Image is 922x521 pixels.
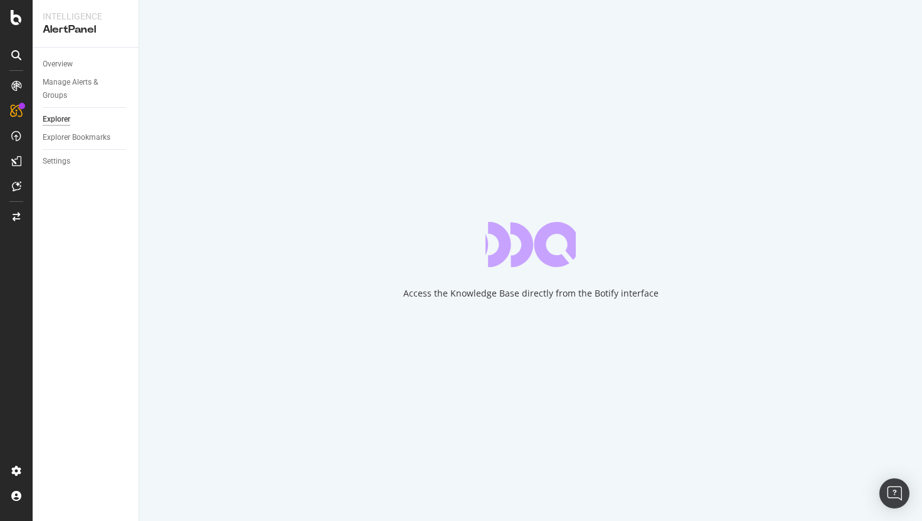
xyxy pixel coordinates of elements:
[43,131,110,144] div: Explorer Bookmarks
[43,113,130,126] a: Explorer
[43,155,130,168] a: Settings
[43,155,70,168] div: Settings
[43,113,70,126] div: Explorer
[43,76,118,102] div: Manage Alerts & Groups
[43,76,130,102] a: Manage Alerts & Groups
[43,23,129,37] div: AlertPanel
[403,287,659,300] div: Access the Knowledge Base directly from the Botify interface
[43,131,130,144] a: Explorer Bookmarks
[485,222,576,267] div: animation
[43,58,130,71] a: Overview
[43,58,73,71] div: Overview
[879,478,909,508] div: Open Intercom Messenger
[43,10,129,23] div: Intelligence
